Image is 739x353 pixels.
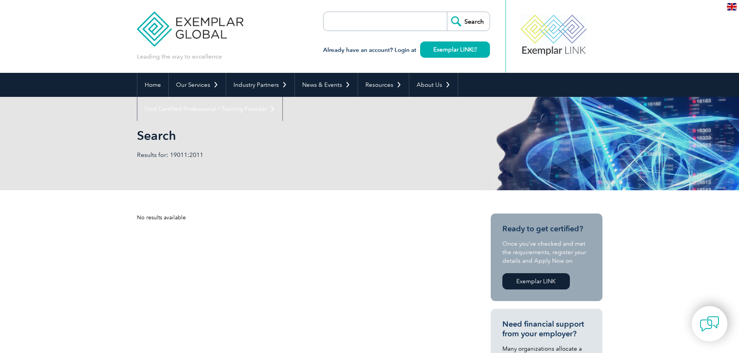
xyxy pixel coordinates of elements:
[502,239,591,265] p: Once you’ve checked and met the requirements, register your details and Apply Now on
[137,73,168,97] a: Home
[137,214,463,222] div: No results available
[295,73,358,97] a: News & Events
[502,224,591,234] h3: Ready to get certified?
[323,45,490,55] h3: Already have an account? Login at
[169,73,226,97] a: Our Services
[137,52,222,61] p: Leading the way to excellence
[137,128,435,143] h1: Search
[226,73,294,97] a: Industry Partners
[447,12,490,31] input: Search
[409,73,458,97] a: About Us
[502,273,570,289] a: Exemplar LINK
[137,151,370,159] p: Results for: 19011:2011
[358,73,409,97] a: Resources
[727,3,737,10] img: en
[502,319,591,339] h3: Need financial support from your employer?
[420,41,490,58] a: Exemplar LINK
[700,314,719,334] img: contact-chat.png
[137,97,282,121] a: Find Certified Professional / Training Provider
[472,47,477,52] img: open_square.png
